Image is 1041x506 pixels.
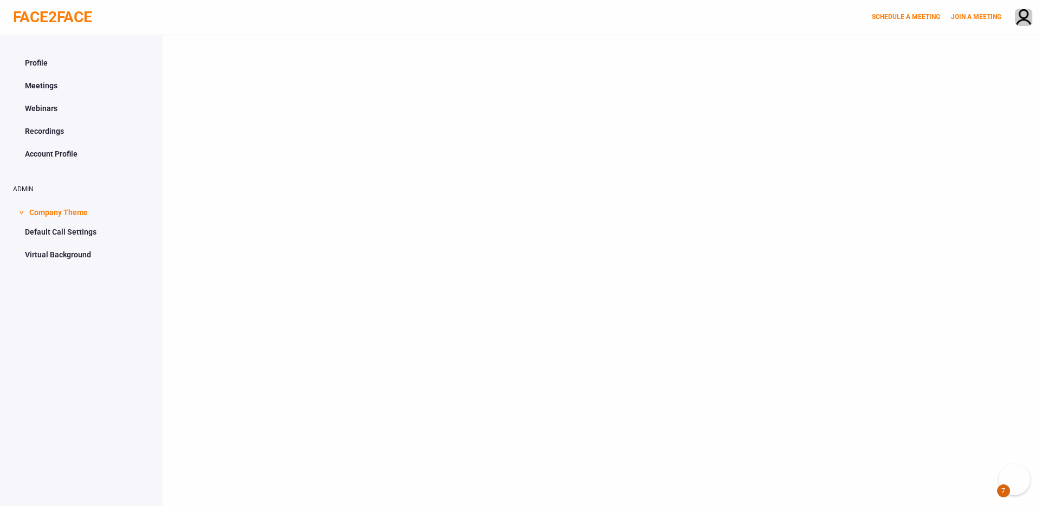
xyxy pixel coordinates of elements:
a: Default Call Settings [13,222,150,242]
a: Profile [13,53,150,73]
a: Webinars [13,98,150,119]
a: SCHEDULE A MEETING [872,13,940,21]
a: JOIN A MEETING [951,13,1001,21]
a: Meetings [13,75,150,96]
a: Account Profile [13,144,150,164]
img: avatar.710606db.png [1016,9,1032,27]
a: Recordings [13,121,150,141]
h2: ADMIN [13,186,150,193]
a: Virtual Background [13,244,150,265]
span: Company Theme [29,201,88,222]
span: 7 [997,484,1010,497]
span: > [16,211,27,215]
button: Knowledge Center Bot, also known as KC Bot is an onboarding assistant that allows you to see the ... [999,464,1030,495]
a: FACE2FACE [13,8,92,26]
